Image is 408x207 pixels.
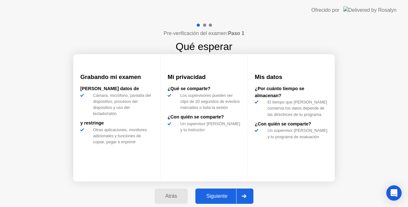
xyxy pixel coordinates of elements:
button: Atrás [155,189,188,204]
div: ¿Por cuánto tiempo se almacenan? [255,85,328,99]
img: Delivered by Rosalyn [343,6,397,14]
h3: Mis datos [255,73,328,82]
b: Paso 1 [228,31,244,36]
div: El tiempo que [PERSON_NAME] conserva tus datos depende de las directrices de tu programa. [265,99,328,118]
h3: Grabando mi examen [80,73,153,82]
h4: Pre-verificación del examen: [164,30,244,37]
div: [PERSON_NAME] datos de [80,85,153,92]
div: ¿Qué se comparte? [168,85,241,92]
h3: Mi privacidad [168,73,241,82]
div: ¿Con quién se comparte? [255,121,328,128]
button: Siguiente [195,189,253,204]
div: y restringe [80,120,153,127]
div: Un supervisor [PERSON_NAME] y tu programa de evaluación [265,127,328,139]
h1: Qué esperar [176,39,232,54]
div: Cámara, micrófono, pantalla del dispositivo, procesos del dispositivo y uso del teclado/ratón [91,92,153,117]
div: ¿Con quién se comparte? [168,114,241,121]
div: Un supervisor [PERSON_NAME] y tu instructor [178,121,241,133]
div: Ofrecido por [311,6,339,14]
div: Otras aplicaciones, monitores adicionales y funciones de copiar, pegar e imprimir [91,127,153,145]
div: Atrás [157,193,186,199]
div: Los supervisores pueden ver clips de 20 segundos de eventos marcados o toda la sesión [178,92,241,111]
div: Open Intercom Messenger [386,185,402,201]
div: Siguiente [197,193,236,199]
